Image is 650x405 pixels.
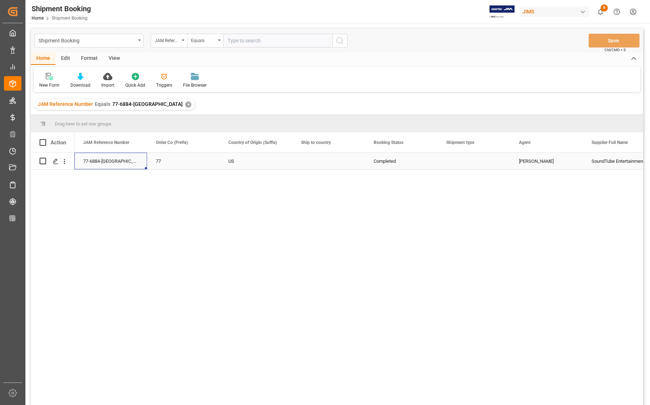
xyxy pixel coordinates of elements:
span: Order Co (Prefix) [156,140,188,145]
div: US [228,153,284,170]
div: Shipment Booking [38,36,135,45]
div: Shipment Booking [32,3,91,14]
button: Help Center [609,4,625,20]
span: 77-6884-[GEOGRAPHIC_DATA] [112,101,183,107]
div: Completed [374,153,429,170]
div: [PERSON_NAME] [519,153,574,170]
div: File Browser [183,82,207,88]
span: Equals [95,101,110,107]
div: New Form [39,82,60,88]
div: Import [101,82,114,88]
button: Save [589,34,639,47]
a: Home [32,16,44,21]
div: JIMS [520,7,589,17]
button: open menu [187,34,223,47]
div: View [103,53,125,65]
div: Action [50,139,66,146]
div: Quick Add [125,82,145,88]
span: JAM Reference Number [83,140,129,145]
div: Equals [191,36,216,44]
div: JAM Reference Number [155,36,179,44]
img: Exertis%20JAM%20-%20Email%20Logo.jpg_1722504956.jpg [489,5,515,18]
button: open menu [151,34,187,47]
span: Agent [519,140,531,145]
span: Drag here to set row groups [55,121,111,127]
input: Type to search [223,34,332,47]
span: 8 [601,4,608,12]
span: Shipment type [446,140,474,145]
div: Press SPACE to select this row. [31,153,74,170]
span: Booking Status [374,140,403,145]
div: Format [76,53,103,65]
span: Supplier Full Name [592,140,628,145]
span: Ctrl/CMD + S [605,47,626,53]
div: Download [70,82,90,88]
div: ✕ [185,102,191,108]
div: Home [31,53,56,65]
div: Triggers [156,82,172,88]
span: Country of Origin (Suffix) [228,140,277,145]
button: show 8 new notifications [592,4,609,20]
div: Edit [56,53,76,65]
button: JIMS [520,5,592,18]
span: Ship to country [301,140,331,145]
div: 77-6884-[GEOGRAPHIC_DATA] [74,153,147,169]
span: JAM Reference Number [38,101,93,107]
button: search button [332,34,348,47]
button: open menu [34,34,143,47]
div: 77 [156,153,211,170]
